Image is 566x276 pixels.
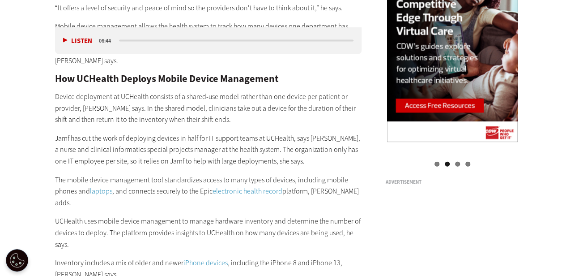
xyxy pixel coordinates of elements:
div: media player [55,27,362,54]
p: “It offers a level of security and peace of mind so the providers don’t have to think about it,” ... [55,2,362,14]
p: Jamf has cut the work of deploying devices in half for IT support teams at UCHealth, says [PERSON... [55,133,362,167]
button: Listen [63,37,92,44]
p: UCHealth uses mobile device management to manage hardware inventory and determine the number of d... [55,216,362,250]
p: The mobile device management tool standardizes access to many types of devices, including mobile ... [55,174,362,209]
p: Mobile device management allows the health system to track how many devices one department has co... [55,21,362,66]
a: iPhone devices [183,258,228,267]
a: 4 [465,162,470,167]
a: 2 [445,162,450,167]
button: Open Preferences [6,249,28,272]
h2: How UCHealth Deploys Mobile Device Management [55,74,362,84]
a: 3 [455,162,460,167]
a: 1 [434,162,439,167]
a: laptops [90,186,112,196]
p: Device deployment at UCHealth consists of a shared-use model rather than one device per patient o... [55,91,362,125]
div: Cookie Settings [6,249,28,272]
h3: Advertisement [385,180,519,185]
a: electronic health record [213,186,282,196]
div: duration [98,36,118,44]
